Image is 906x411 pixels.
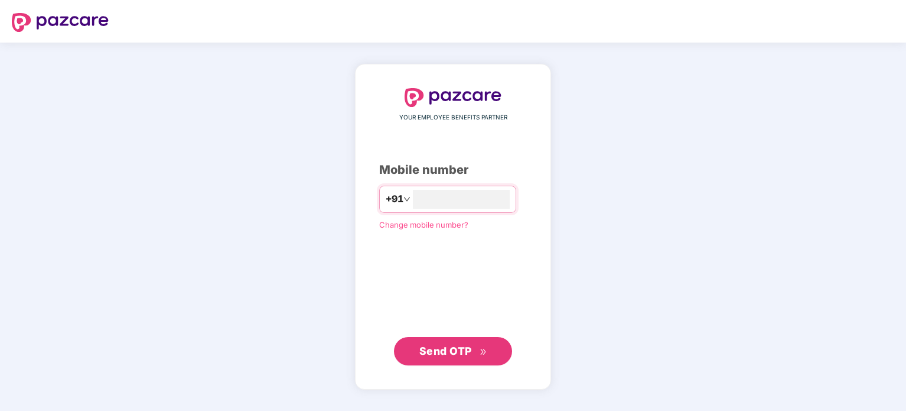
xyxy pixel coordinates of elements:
[394,337,512,365] button: Send OTPdouble-right
[386,192,403,206] span: +91
[379,220,468,229] a: Change mobile number?
[419,345,472,357] span: Send OTP
[12,13,109,32] img: logo
[405,88,501,107] img: logo
[480,348,487,356] span: double-right
[399,113,507,122] span: YOUR EMPLOYEE BENEFITS PARTNER
[403,196,410,203] span: down
[379,161,527,179] div: Mobile number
